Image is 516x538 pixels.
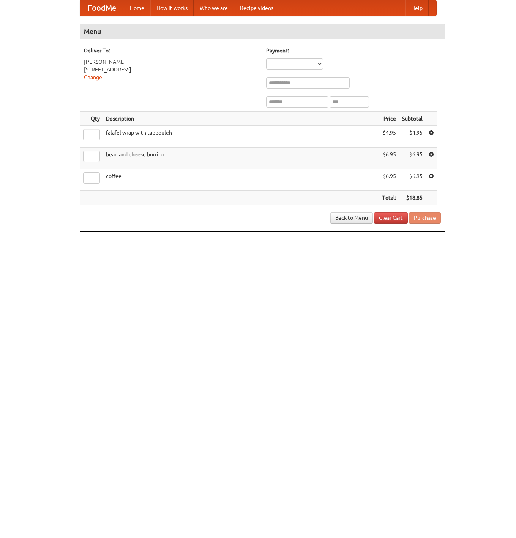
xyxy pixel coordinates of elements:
[124,0,150,16] a: Home
[374,212,408,224] a: Clear Cart
[405,0,429,16] a: Help
[150,0,194,16] a: How it works
[266,47,441,54] h5: Payment:
[379,112,399,126] th: Price
[330,212,373,224] a: Back to Menu
[409,212,441,224] button: Purchase
[84,47,259,54] h5: Deliver To:
[103,148,379,169] td: bean and cheese burrito
[103,126,379,148] td: falafel wrap with tabbouleh
[103,169,379,191] td: coffee
[234,0,279,16] a: Recipe videos
[379,126,399,148] td: $4.95
[399,112,426,126] th: Subtotal
[194,0,234,16] a: Who we are
[399,148,426,169] td: $6.95
[103,112,379,126] th: Description
[379,191,399,205] th: Total:
[379,169,399,191] td: $6.95
[399,169,426,191] td: $6.95
[80,112,103,126] th: Qty
[399,191,426,205] th: $18.85
[80,24,445,39] h4: Menu
[379,148,399,169] td: $6.95
[84,74,102,80] a: Change
[84,58,259,66] div: [PERSON_NAME]
[399,126,426,148] td: $4.95
[84,66,259,73] div: [STREET_ADDRESS]
[80,0,124,16] a: FoodMe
